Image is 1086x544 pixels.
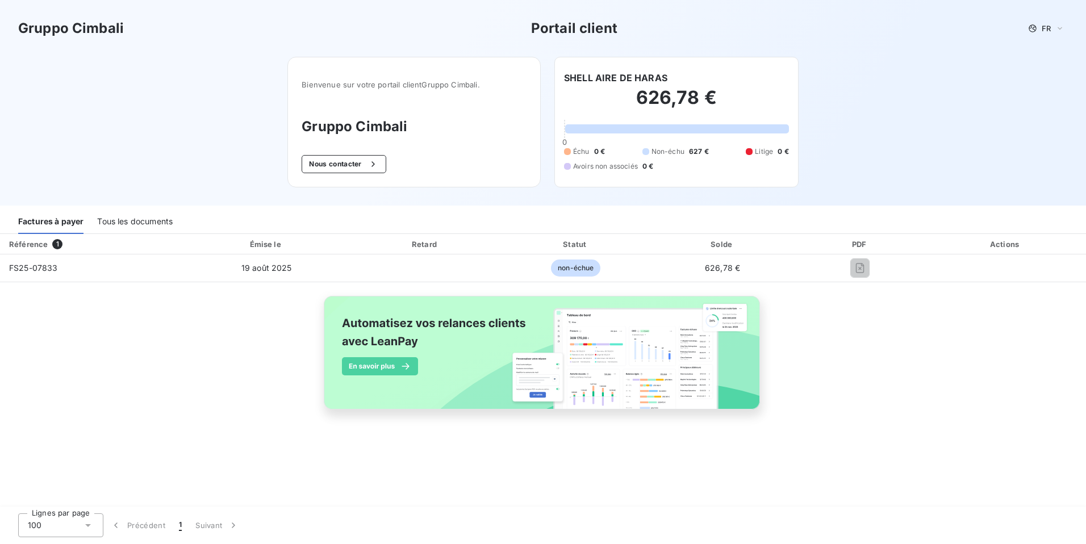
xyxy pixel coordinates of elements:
div: PDF [797,238,923,250]
h3: Gruppo Cimbali [18,18,124,39]
span: FR [1042,24,1051,33]
span: 19 août 2025 [241,263,292,273]
div: Tous les documents [97,210,173,234]
button: 1 [172,513,189,537]
div: Solde [653,238,793,250]
span: 0 € [594,147,605,157]
div: Retard [352,238,499,250]
span: Avoirs non associés [573,161,638,171]
h6: SHELL AIRE DE HARAS [564,71,667,85]
img: banner [314,289,772,429]
h2: 626,78 € [564,86,789,120]
div: Factures à payer [18,210,83,234]
span: non-échue [551,260,600,277]
span: Non-échu [651,147,684,157]
span: FS25-07833 [9,263,58,273]
span: 0 [562,137,567,147]
span: Bienvenue sur votre portail client Gruppo Cimbali . [302,80,527,89]
div: Émise le [186,238,347,250]
span: 100 [28,520,41,531]
span: 1 [52,239,62,249]
span: 627 € [689,147,709,157]
span: 0 € [642,161,653,171]
h3: Portail client [531,18,617,39]
span: 1 [179,520,182,531]
h3: Gruppo Cimbali [302,116,527,137]
span: Litige [755,147,773,157]
button: Précédent [103,513,172,537]
button: Nous contacter [302,155,386,173]
div: Statut [504,238,648,250]
span: 626,78 € [705,263,740,273]
div: Actions [928,238,1084,250]
div: Référence [9,240,48,249]
span: 0 € [778,147,788,157]
span: Échu [573,147,590,157]
button: Suivant [189,513,246,537]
